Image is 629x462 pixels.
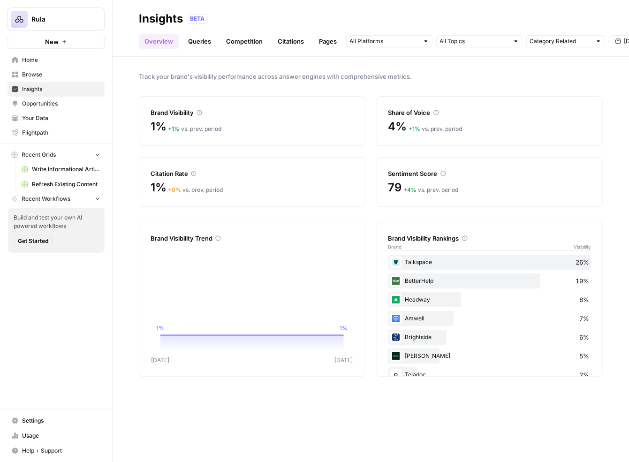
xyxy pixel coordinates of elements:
input: All Platforms [349,37,419,46]
span: Flightpath [22,129,100,137]
a: Competition [220,34,268,49]
div: vs. prev. period [403,186,458,194]
img: xkcusown14hcj5qt4thuut73zq4l [390,350,402,362]
span: Build and test your own AI powered workflows [14,213,99,230]
tspan: 1% [340,325,348,332]
a: Overview [139,34,179,49]
img: okx4varp5obhka58wwqfy9ebr1wn [390,257,402,268]
span: + 0 % [168,186,182,193]
div: Insights [139,11,183,26]
span: Settings [22,417,100,425]
div: vs. prev. period [168,125,222,133]
span: 4% [388,119,407,134]
div: Talkspace [388,255,591,270]
div: Share of Voice [388,108,591,117]
span: Help + Support [22,447,100,455]
button: Workspace: Rula [8,8,105,31]
span: Rula [31,15,88,24]
a: Citations [272,34,310,49]
span: 5% [579,351,589,361]
span: 7% [579,314,589,323]
div: Amwell [388,311,591,326]
div: BetterHelp [388,273,591,288]
div: Headway [388,292,591,307]
span: Recent Workflows [22,195,70,203]
span: Insights [22,85,100,93]
a: Pages [313,34,342,49]
div: vs. prev. period [168,186,223,194]
button: Help + Support [8,443,105,458]
span: Brand [388,243,402,250]
span: Visibility [574,243,591,250]
span: New [45,37,59,46]
span: Browse [22,70,100,79]
div: Citation Rate [151,169,354,178]
a: Insights [8,82,105,97]
span: 1% [151,180,167,195]
div: Brightside [388,330,591,345]
span: Your Data [22,114,100,122]
span: + 1 % [409,125,420,132]
input: All Topics [440,37,509,46]
span: + 4 % [403,186,417,193]
div: Teladoc [388,367,591,382]
tspan: 1% [156,325,164,332]
button: Recent Workflows [8,192,105,206]
span: + 1 % [168,125,180,132]
a: Settings [8,413,105,428]
a: Flightpath [8,125,105,140]
span: Recent Grids [22,151,56,159]
span: 19% [576,276,589,286]
a: Queries [182,34,217,49]
img: wn4bg9um8x47ln2uasjvtju7k70z [390,369,402,380]
span: 1% [151,119,167,134]
img: ebs9446t0n9uqrkrxs1zeuee1o6t [390,313,402,324]
div: vs. prev. period [409,125,462,133]
tspan: [DATE] [334,357,353,364]
a: Refresh Existing Content [17,177,105,192]
div: BETA [187,14,208,23]
button: Recent Grids [8,148,105,162]
span: 8% [579,295,589,304]
a: Usage [8,428,105,443]
div: Brand Visibility Rankings [388,234,591,243]
span: Track your brand's visibility performance across answer engines with comprehensive metrics. [139,72,603,81]
div: Brand Visibility [151,108,354,117]
span: Write Informational Article [32,165,100,174]
span: Usage [22,432,100,440]
span: Opportunities [22,99,100,108]
tspan: [DATE] [151,357,169,364]
div: Brand Visibility Trend [151,234,354,243]
a: Your Data [8,111,105,126]
img: xnwp89k0ir25vkrpaha8zw1iuwcz [390,332,402,343]
div: Sentiment Score [388,169,591,178]
button: New [8,35,105,49]
span: 2% [579,370,589,379]
a: Write Informational Article [17,162,105,177]
img: rb3eupnxjfz85y8dzcodcrqho4jn [390,294,402,305]
span: Get Started [18,237,48,245]
img: Rula Logo [11,11,28,28]
span: Home [22,56,100,64]
img: npaejmqkvnsduglkk6hgrdspjl5j [390,275,402,287]
input: Category Related [530,37,591,46]
div: [PERSON_NAME] [388,348,591,364]
a: Browse [8,67,105,82]
span: 79 [388,180,402,195]
a: Home [8,53,105,68]
button: Get Started [14,235,53,247]
span: 6% [579,333,589,342]
span: 26% [576,258,589,267]
a: Opportunities [8,96,105,111]
span: Refresh Existing Content [32,180,100,189]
